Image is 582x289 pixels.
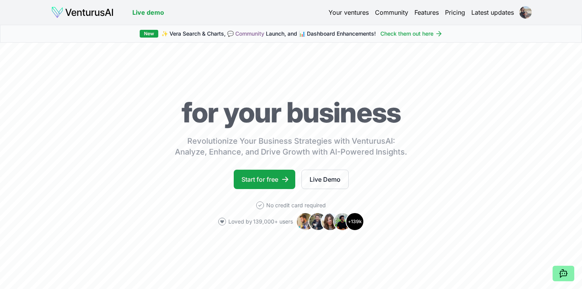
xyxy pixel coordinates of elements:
img: Avatar 1 [296,212,315,231]
span: ✨ Vera Search & Charts, 💬 Launch, and 📊 Dashboard Enhancements! [161,30,376,38]
img: Avatar 2 [308,212,327,231]
a: Community [375,8,408,17]
img: Avatar 3 [321,212,339,231]
img: Avatar 4 [333,212,352,231]
img: ALV-UjXvN3HerbRggDtpZ87bMHcKvMUQLa2HNlqkOk4p9ca0gHJT-d2VZJWOxK-KuOFtMXfB7Ll_37aiw1C1dxwVLheYXVRyM... [519,6,532,19]
a: Live demo [132,8,164,17]
a: Start for free [234,170,295,189]
div: New [140,30,158,38]
a: Live Demo [301,170,349,189]
a: Community [235,30,264,37]
a: Your ventures [329,8,369,17]
a: Features [414,8,439,17]
a: Check them out here [380,30,443,38]
img: logo [51,6,114,19]
a: Pricing [445,8,465,17]
a: Latest updates [471,8,514,17]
